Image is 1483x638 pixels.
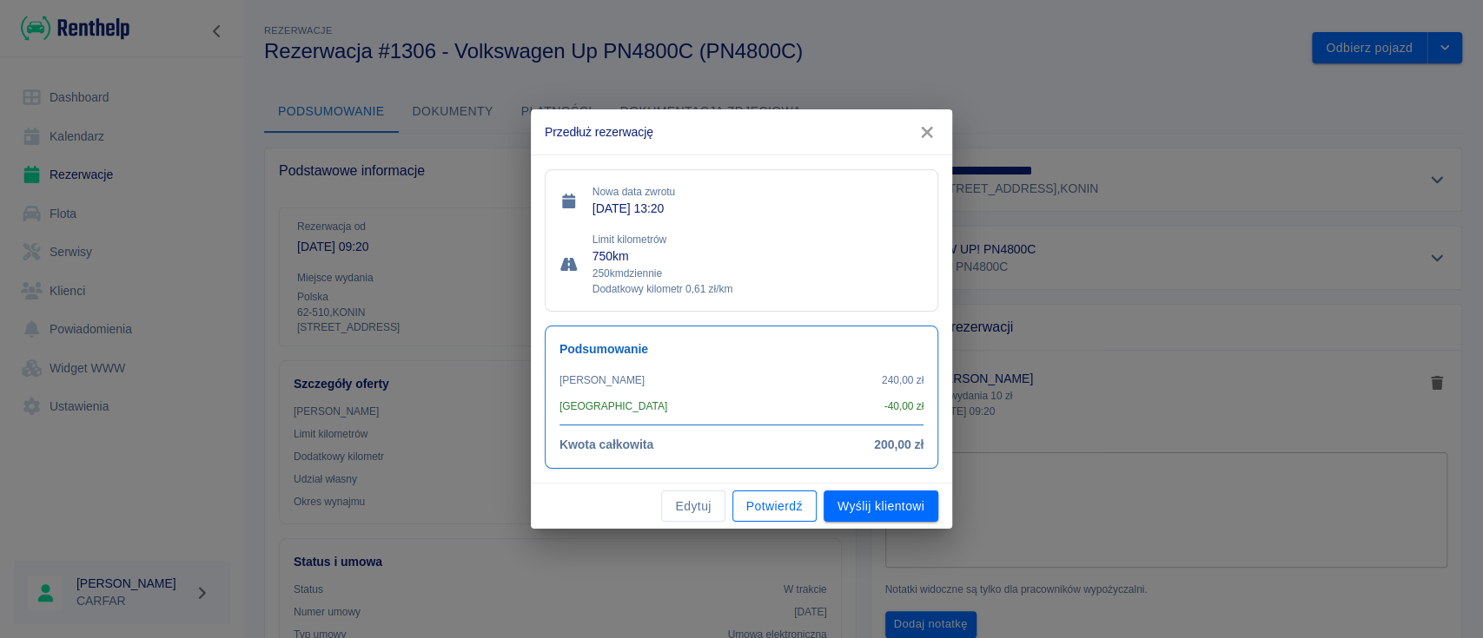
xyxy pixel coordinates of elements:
p: Limit kilometrów [593,232,924,247]
p: [GEOGRAPHIC_DATA] [559,398,667,414]
p: [PERSON_NAME] [559,372,645,388]
p: Dodatkowy kilometr 0,61 zł/km [593,281,924,297]
p: Nowa data zwrotu [593,184,924,200]
h6: Podsumowanie [559,340,924,358]
h6: Kwota całkowita [559,436,653,454]
button: Edytuj [661,490,725,523]
p: 250 km dziennie [593,266,924,281]
button: Potwierdź [732,490,817,523]
button: Wyślij klientowi [824,490,938,523]
p: 240,00 zł [882,372,924,388]
p: [DATE] 13:20 [593,200,924,218]
h2: Przedłuż rezerwację [531,109,952,155]
h6: 200,00 zł [874,436,924,454]
p: - 40,00 zł [884,398,924,414]
p: 750 km [593,247,924,266]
